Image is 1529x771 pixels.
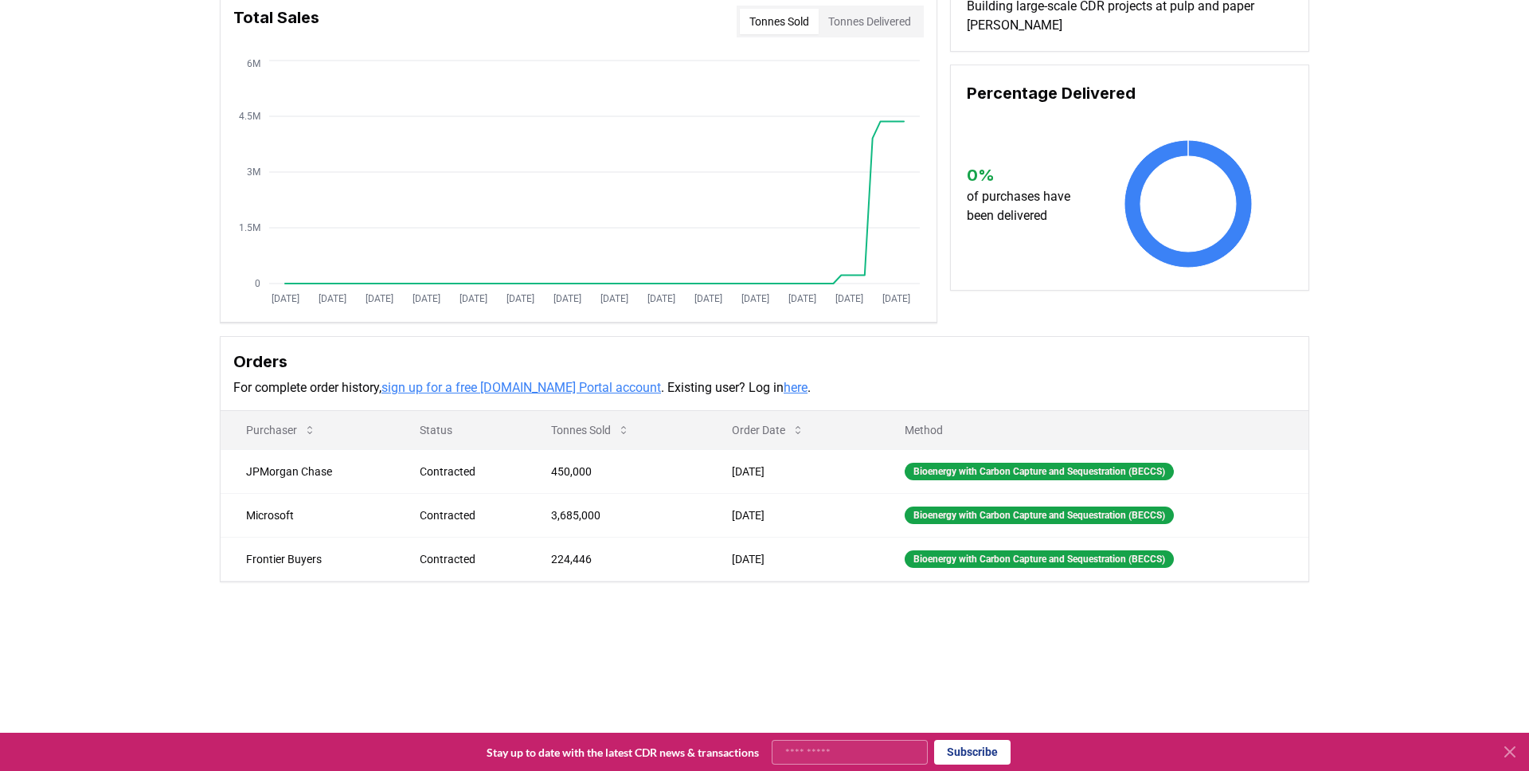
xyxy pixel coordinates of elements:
[413,293,440,304] tspan: [DATE]
[319,293,346,304] tspan: [DATE]
[526,493,707,537] td: 3,685,000
[233,378,1296,397] p: For complete order history, . Existing user? Log in .
[706,493,878,537] td: [DATE]
[506,293,534,304] tspan: [DATE]
[538,414,643,446] button: Tonnes Sold
[784,380,808,395] a: here
[719,414,817,446] button: Order Date
[255,278,260,289] tspan: 0
[967,187,1085,225] p: of purchases have been delivered
[239,111,260,122] tspan: 4.5M
[553,293,581,304] tspan: [DATE]
[882,293,910,304] tspan: [DATE]
[706,449,878,493] td: [DATE]
[706,537,878,581] td: [DATE]
[694,293,722,304] tspan: [DATE]
[905,507,1174,524] div: Bioenergy with Carbon Capture and Sequestration (BECCS)
[526,537,707,581] td: 224,446
[233,414,329,446] button: Purchaser
[967,81,1292,105] h3: Percentage Delivered
[967,163,1085,187] h3: 0 %
[381,380,661,395] a: sign up for a free [DOMAIN_NAME] Portal account
[600,293,628,304] tspan: [DATE]
[407,422,513,438] p: Status
[221,493,394,537] td: Microsoft
[892,422,1296,438] p: Method
[366,293,393,304] tspan: [DATE]
[420,551,513,567] div: Contracted
[221,537,394,581] td: Frontier Buyers
[740,9,819,34] button: Tonnes Sold
[239,222,260,233] tspan: 1.5M
[420,507,513,523] div: Contracted
[819,9,921,34] button: Tonnes Delivered
[835,293,863,304] tspan: [DATE]
[420,464,513,479] div: Contracted
[233,6,319,37] h3: Total Sales
[647,293,675,304] tspan: [DATE]
[233,350,1296,374] h3: Orders
[741,293,769,304] tspan: [DATE]
[526,449,707,493] td: 450,000
[247,58,260,69] tspan: 6M
[459,293,487,304] tspan: [DATE]
[905,463,1174,480] div: Bioenergy with Carbon Capture and Sequestration (BECCS)
[905,550,1174,568] div: Bioenergy with Carbon Capture and Sequestration (BECCS)
[272,293,299,304] tspan: [DATE]
[247,166,260,178] tspan: 3M
[788,293,816,304] tspan: [DATE]
[221,449,394,493] td: JPMorgan Chase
